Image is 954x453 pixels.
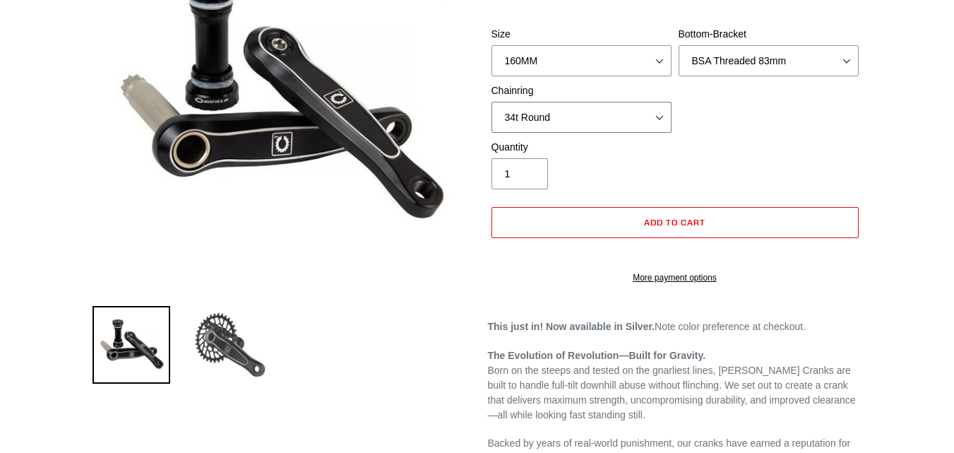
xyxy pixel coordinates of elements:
[491,83,672,98] label: Chainring
[488,350,706,361] strong: The Evolution of Revolution—Built for Gravity.
[488,348,862,423] p: Born on the steeps and tested on the gnarliest lines, [PERSON_NAME] Cranks are built to handle fu...
[491,140,672,155] label: Quantity
[491,27,672,42] label: Size
[93,306,170,384] img: Load image into Gallery viewer, Canfield Bikes DH Cranks
[488,321,655,332] strong: This just in! Now available in Silver.
[679,27,859,42] label: Bottom-Bracket
[488,319,862,334] p: Note color preference at checkout.
[644,217,705,228] span: Add to cart
[491,207,859,238] button: Add to cart
[191,306,269,384] img: Load image into Gallery viewer, Canfield Bikes DH Cranks
[491,271,859,284] a: More payment options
